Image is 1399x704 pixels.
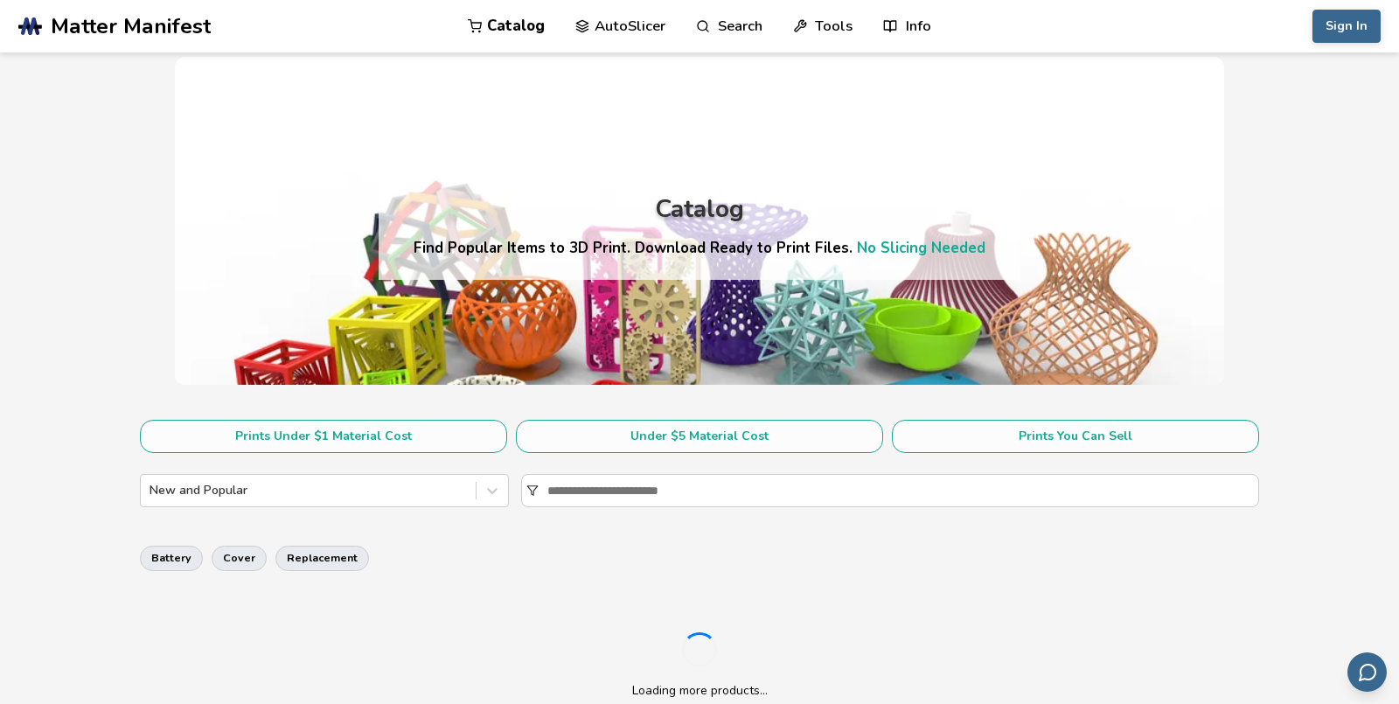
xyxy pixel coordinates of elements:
[140,420,507,453] button: Prints Under $1 Material Cost
[632,681,768,700] p: Loading more products...
[516,420,883,453] button: Under $5 Material Cost
[275,546,369,570] button: replacement
[655,196,744,223] div: Catalog
[140,546,203,570] button: battery
[892,420,1259,453] button: Prints You Can Sell
[212,546,267,570] button: cover
[51,14,211,38] span: Matter Manifest
[1347,652,1387,692] button: Send feedback via email
[414,238,985,258] h4: Find Popular Items to 3D Print. Download Ready to Print Files.
[1312,10,1381,43] button: Sign In
[857,238,985,258] a: No Slicing Needed
[150,484,153,498] input: New and Popular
